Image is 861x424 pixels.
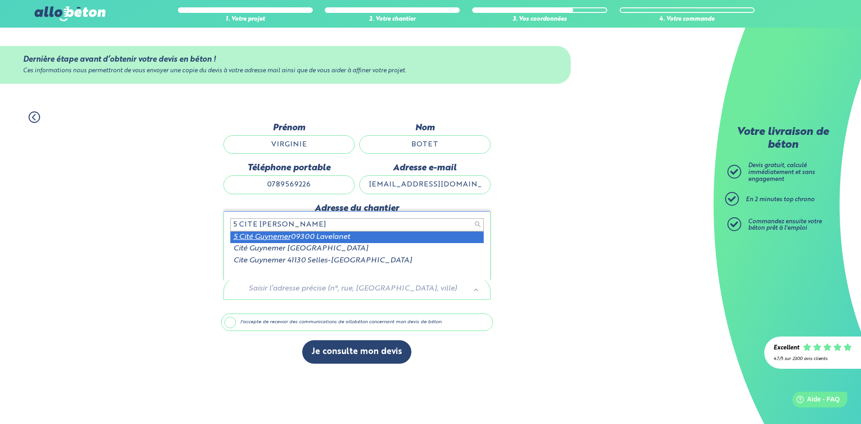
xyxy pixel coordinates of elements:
[230,243,484,255] div: Cité Guynemer [GEOGRAPHIC_DATA]
[230,232,484,243] div: 09300 Lavelanet
[234,233,291,241] span: 5 Cité Guynemer
[230,255,484,267] div: Cite Guynemer 41130 Selles-[GEOGRAPHIC_DATA]
[779,388,851,414] iframe: Help widget launcher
